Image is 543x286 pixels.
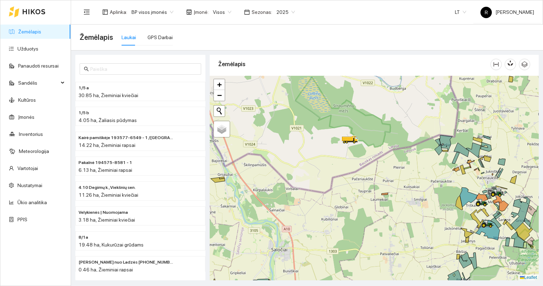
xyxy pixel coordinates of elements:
[79,209,128,216] span: Velykienės | Nuomojama
[122,33,136,41] div: Laukai
[80,5,94,19] button: menu-fold
[79,167,132,173] span: 6.13 ha, Žieminiai rapsai
[17,46,38,52] a: Užduotys
[214,106,225,116] button: Initiate a new search
[79,184,136,191] span: 4.10 Degimų k., Viekšnių sen.
[110,8,127,16] span: Aplinka :
[79,192,138,198] span: 11.26 ha, Žieminiai kviečiai
[18,76,59,90] span: Sandėlis
[79,110,89,116] span: 1/5 b
[102,9,108,15] span: layout
[18,63,59,69] a: Panaudoti resursai
[18,97,36,103] a: Kultūros
[79,85,89,91] span: 1/5 a
[79,159,132,166] span: Pakalnė 194575-8581 - 1
[214,121,230,137] a: Layers
[84,9,90,15] span: menu-fold
[19,148,49,154] a: Meteorologija
[218,54,490,74] div: Žemėlapis
[79,134,174,141] span: Kairė pamiškėje 193577-6549 - 1 /Nuoma/
[17,165,38,171] a: Vartotojai
[455,7,466,17] span: LT
[194,8,209,16] span: Įmonė :
[17,182,42,188] a: Nustatymai
[80,32,113,43] span: Žemėlapis
[147,33,173,41] div: GPS Darbai
[79,117,137,123] span: 4.05 ha, Žaliasis pūdymas
[131,7,173,17] span: BP visos įmonės
[520,275,537,280] a: Leaflet
[19,131,43,137] a: Inventorius
[252,8,272,16] span: Sezonas :
[485,7,488,18] span: R
[491,62,501,67] span: column-width
[490,59,502,70] button: column-width
[244,9,250,15] span: calendar
[276,7,295,17] span: 2025
[79,234,88,241] span: 8/1a
[18,114,34,120] a: Įmonės
[214,79,225,90] a: Zoom in
[79,92,138,98] span: 30.85 ha, Žieminiai kviečiai
[79,217,135,223] span: 3.18 ha, Žieminiai kviečiai
[213,7,231,17] span: Visos
[480,9,534,15] span: [PERSON_NAME]
[217,80,222,89] span: +
[217,91,222,100] span: −
[84,67,89,71] span: search
[214,90,225,101] a: Zoom out
[18,29,41,35] a: Žemėlapis
[79,242,144,248] span: 19.48 ha, Kukurūzai grūdams
[79,142,135,148] span: 14.22 ha, Žieminiai rapsai
[79,259,174,266] span: Paškevičiaus Felikso nuo Ladzės (2) 229525-2470 - 2
[90,65,197,73] input: Paieška
[186,9,192,15] span: shop
[79,267,133,272] span: 0.46 ha, Žieminiai rapsai
[17,217,27,222] a: PPIS
[17,200,47,205] a: Ūkio analitika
